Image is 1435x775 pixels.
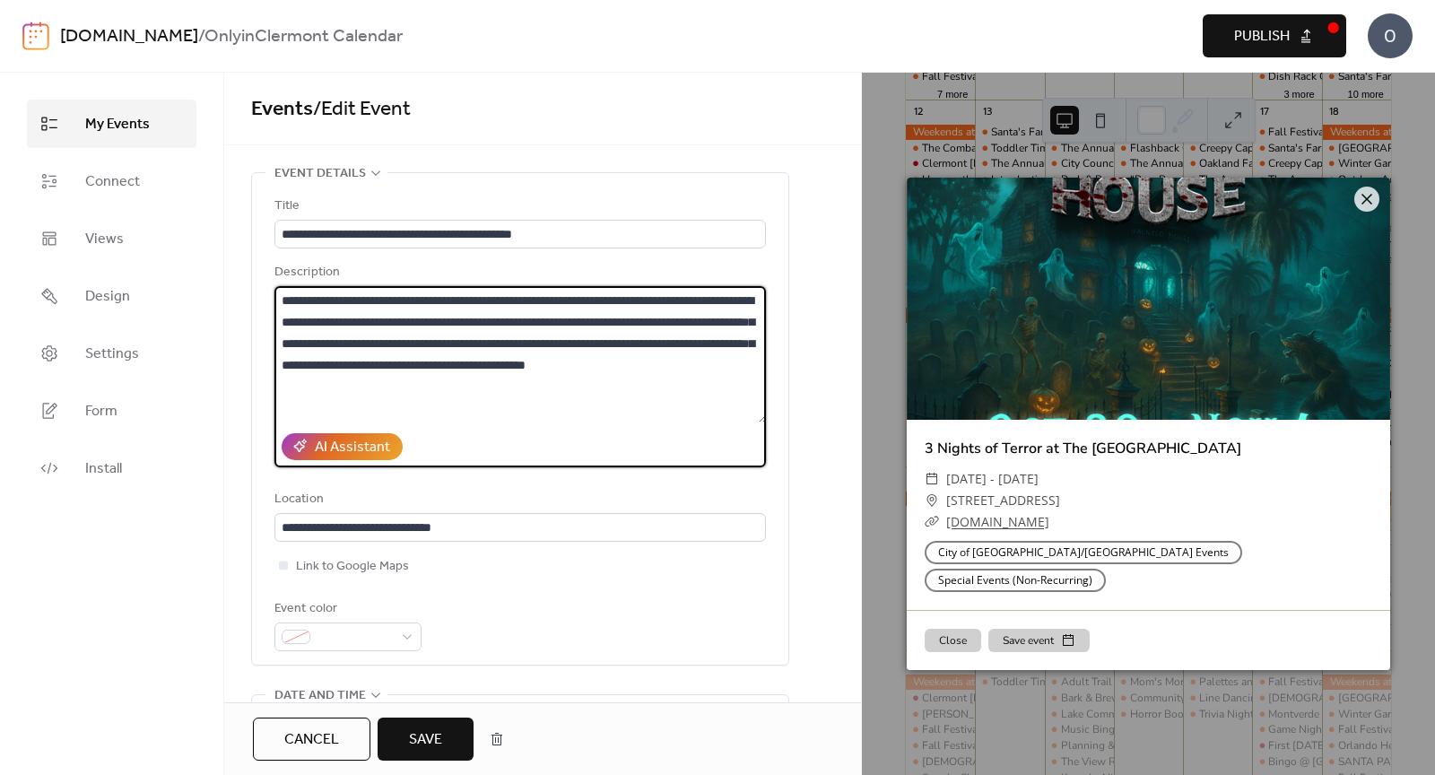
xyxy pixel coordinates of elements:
div: Event color [274,598,418,620]
div: O [1368,13,1413,58]
a: [DOMAIN_NAME] [60,20,198,54]
span: Cancel [284,729,339,751]
span: Date and time [274,685,366,707]
span: Connect [85,171,140,193]
a: Events [251,90,313,129]
span: Save [409,729,442,751]
b: / [198,20,204,54]
a: [DOMAIN_NAME] [946,513,1049,530]
a: Connect [27,157,196,205]
div: AI Assistant [315,437,390,458]
a: Form [27,387,196,435]
span: / Edit Event [313,90,411,129]
span: Views [85,229,124,250]
span: Form [85,401,117,422]
button: Publish [1203,14,1346,57]
div: Description [274,262,762,283]
button: Close [925,629,981,652]
span: Publish [1234,26,1290,48]
a: My Events [27,100,196,148]
button: Save event [988,629,1090,652]
span: [STREET_ADDRESS] [946,490,1060,511]
a: 3 Nights of Terror at The [GEOGRAPHIC_DATA] [925,439,1241,458]
img: logo [22,22,49,50]
a: Settings [27,329,196,378]
div: Title [274,196,762,217]
span: [DATE] - [DATE] [946,468,1039,490]
b: OnlyinClermont Calendar [204,20,403,54]
span: Settings [85,344,139,365]
a: Install [27,444,196,492]
span: Event details [274,163,366,185]
a: Design [27,272,196,320]
div: ​ [925,468,939,490]
div: ​ [925,490,939,511]
span: Link to Google Maps [296,556,409,578]
a: Views [27,214,196,263]
div: Location [274,489,762,510]
button: Cancel [253,718,370,761]
div: ​ [925,511,939,533]
button: AI Assistant [282,433,403,460]
span: Install [85,458,122,480]
span: My Events [85,114,150,135]
button: Save [378,718,474,761]
span: Design [85,286,130,308]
